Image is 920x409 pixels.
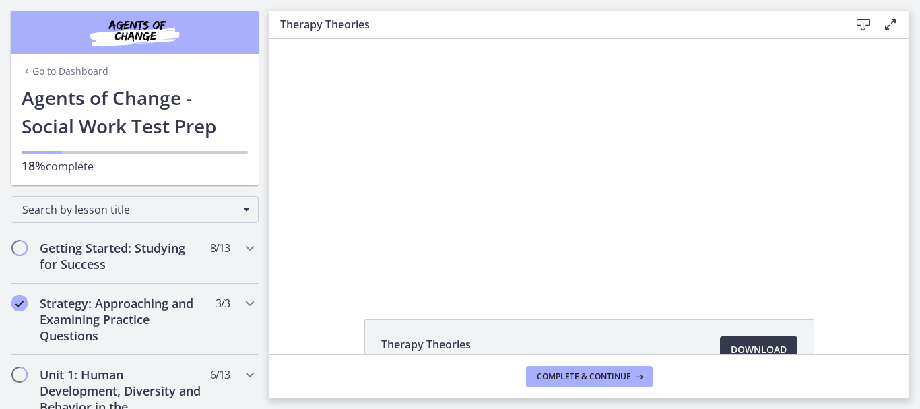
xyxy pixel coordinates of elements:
span: 18% [22,158,46,174]
h2: Strategy: Approaching and Examining Practice Questions [40,295,204,344]
img: Agents of Change Social Work Test Prep [54,16,216,49]
h3: Therapy Theories [280,16,828,32]
button: Complete & continue [526,366,653,387]
span: 6 / 13 [210,367,230,383]
p: complete [22,158,248,175]
h1: Agents of Change - Social Work Test Prep [22,84,248,140]
span: 628 KB [381,352,471,363]
h2: Getting Started: Studying for Success [40,240,204,272]
span: 8 / 13 [210,240,230,256]
span: 3 / 3 [216,295,230,311]
span: Complete & continue [537,371,631,382]
i: Completed [11,295,28,311]
span: Search by lesson title [22,202,236,217]
iframe: Video Lesson [269,39,909,288]
a: Go to Dashboard [22,65,108,78]
span: Download [731,342,787,358]
div: Search by lesson title [11,196,259,223]
span: Therapy Theories [381,336,471,352]
a: Download [720,336,797,363]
